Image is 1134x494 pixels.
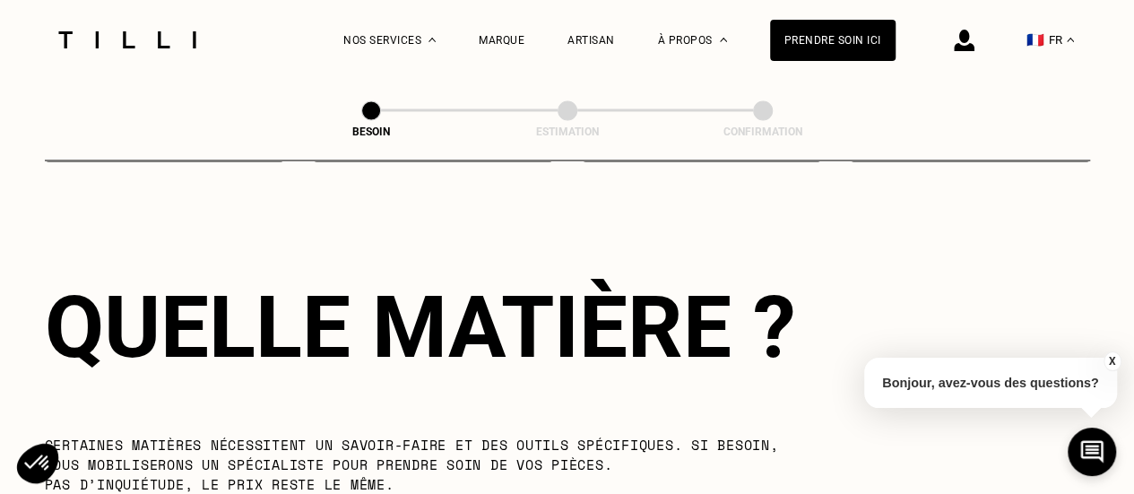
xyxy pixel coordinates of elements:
button: X [1103,351,1121,371]
div: Besoin [281,126,461,138]
img: menu déroulant [1067,38,1074,42]
div: Quelle matière ? [45,276,1090,377]
img: Menu déroulant [428,38,436,42]
img: Menu déroulant à propos [720,38,727,42]
p: Certaines matières nécessitent un savoir-faire et des outils spécifiques. Si besoin, nous mobilis... [45,434,817,493]
a: Marque [479,34,524,47]
a: Artisan [567,34,615,47]
p: Bonjour, avez-vous des questions? [864,358,1117,408]
div: Confirmation [673,126,853,138]
a: Prendre soin ici [770,20,896,61]
img: icône connexion [954,30,974,51]
img: Logo du service de couturière Tilli [52,31,203,48]
span: 🇫🇷 [1026,31,1044,48]
div: Estimation [478,126,657,138]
